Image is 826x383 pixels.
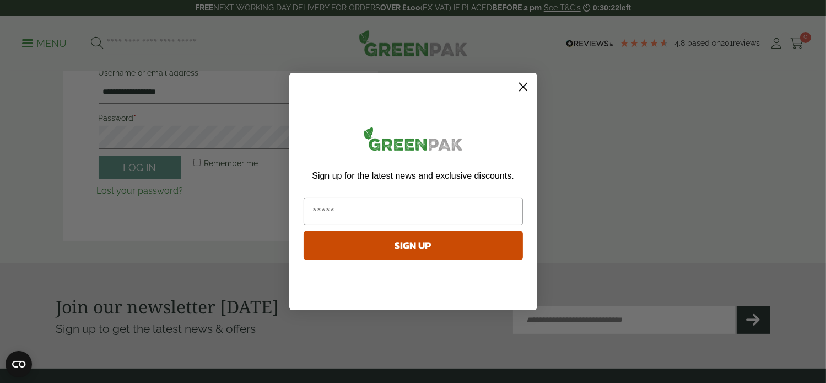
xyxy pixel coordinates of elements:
[514,77,533,97] button: Close dialog
[304,123,523,159] img: greenpak_logo
[312,171,514,180] span: Sign up for the latest news and exclusive discounts.
[304,198,523,225] input: Email
[6,351,32,377] button: Open CMP widget
[304,231,523,260] button: SIGN UP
